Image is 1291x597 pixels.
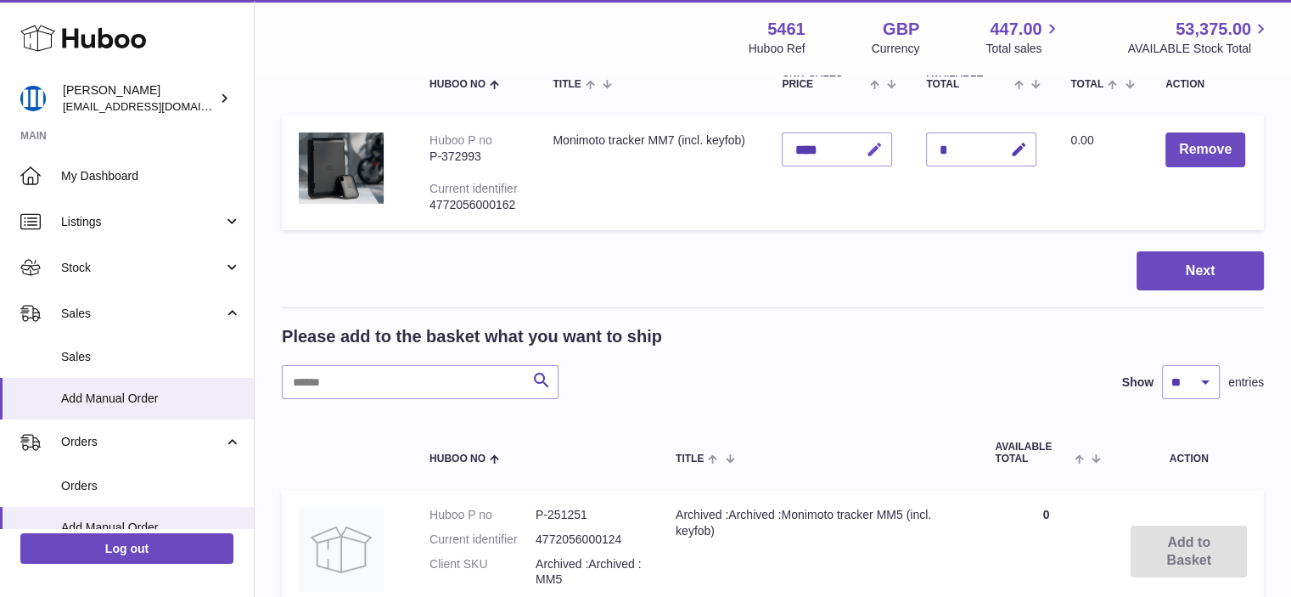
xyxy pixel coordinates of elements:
a: Log out [20,533,233,564]
span: Sales [61,306,223,322]
dt: Current identifier [429,532,536,548]
strong: 5461 [767,18,805,41]
span: Stock [61,260,223,276]
span: Sales [61,349,241,365]
span: AVAILABLE Stock Total [1127,41,1271,57]
td: Monimoto tracker MM7 (incl. keyfob) [536,115,765,229]
span: Orders [61,434,223,450]
span: Add Manual Order [61,520,241,536]
div: Current identifier [429,182,518,195]
span: Unit Sales Price [782,68,866,90]
div: 4772056000162 [429,197,519,213]
span: Total [1070,79,1103,90]
span: Title [553,79,581,90]
dd: P-251251 [536,507,642,523]
span: Huboo no [429,453,486,465]
span: Add Manual Order [61,391,241,407]
span: My Dashboard [61,168,241,184]
a: 53,375.00 AVAILABLE Stock Total [1127,18,1271,57]
div: Huboo Ref [749,41,805,57]
span: Huboo no [429,79,486,90]
span: AVAILABLE Total [995,442,1070,464]
img: oksana@monimoto.com [20,86,46,111]
span: Title [676,453,704,465]
h2: Please add to the basket what you want to ship [282,325,662,348]
th: Action [1114,425,1264,481]
a: 447.00 Total sales [985,18,1061,57]
strong: GBP [883,18,919,41]
span: Listings [61,214,223,230]
dd: 4772056000124 [536,532,642,548]
label: Show [1122,375,1153,391]
button: Next [1137,251,1264,291]
span: Orders [61,478,241,494]
dt: Client SKU [429,556,536,589]
button: Remove [1165,132,1245,167]
div: Currency [872,41,920,57]
dd: Archived :Archived :MM5 [536,556,642,589]
div: [PERSON_NAME] [63,82,216,115]
span: entries [1228,375,1264,391]
span: 53,375.00 [1176,18,1251,41]
span: Total sales [985,41,1061,57]
div: Huboo P no [429,133,492,147]
dt: Huboo P no [429,507,536,523]
img: Monimoto tracker MM7 (incl. keyfob) [299,132,384,204]
span: [EMAIL_ADDRESS][DOMAIN_NAME] [63,99,250,113]
div: Action [1165,79,1247,90]
span: 0.00 [1070,133,1093,147]
span: 447.00 [990,18,1041,41]
img: Archived :Archived :Monimoto tracker MM5 (incl. keyfob) [299,507,384,592]
div: P-372993 [429,149,519,165]
span: AVAILABLE Total [926,68,1010,90]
